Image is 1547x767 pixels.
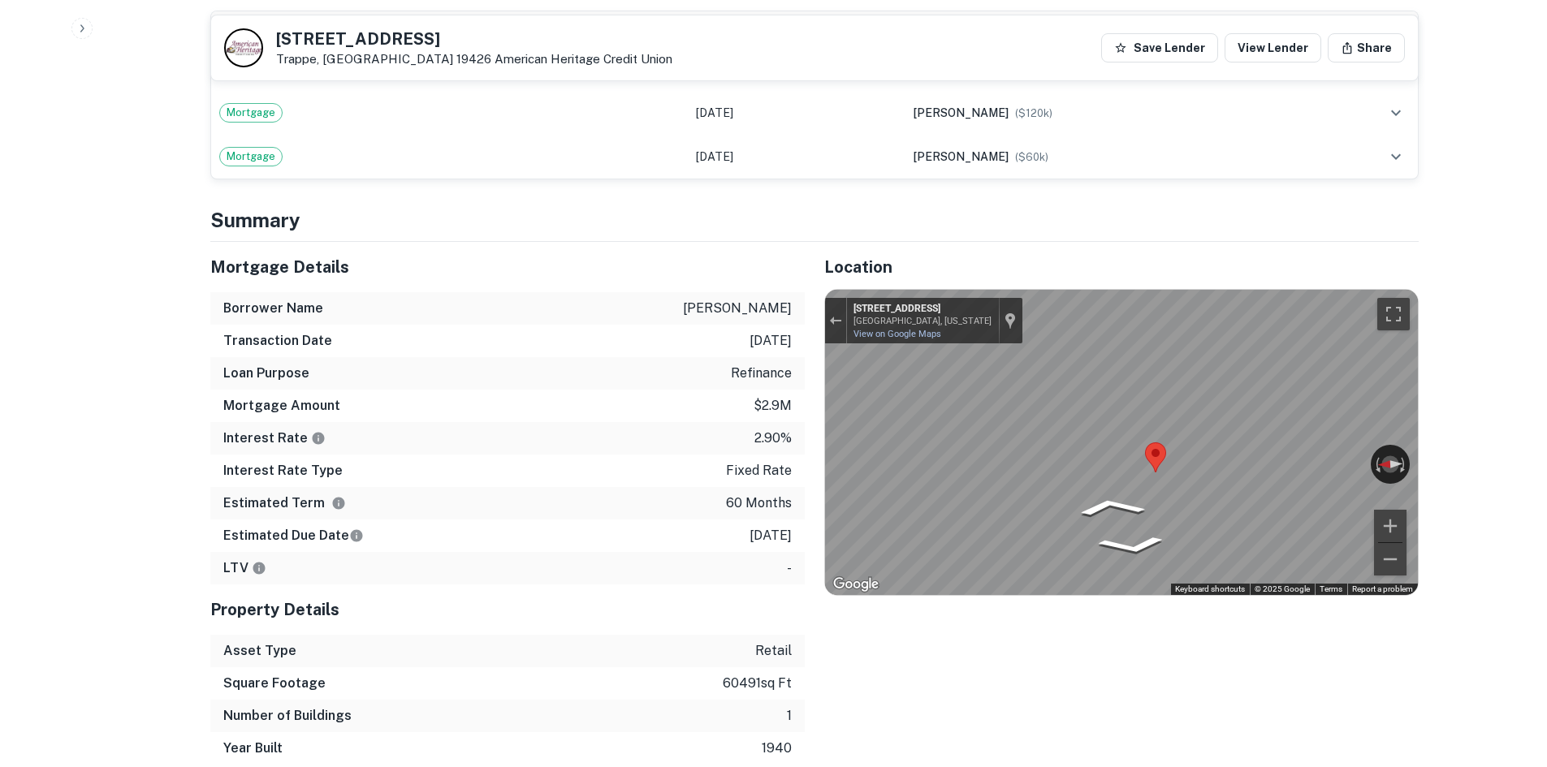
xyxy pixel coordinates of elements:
button: expand row [1382,143,1410,170]
button: Share [1328,33,1405,62]
h6: Interest Rate [223,429,326,448]
button: Rotate counterclockwise [1371,445,1382,484]
p: retail [755,641,792,661]
span: ($ 60k ) [1015,151,1048,163]
p: 60 months [726,493,792,513]
h6: Year Built [223,739,283,758]
p: fixed rate [726,461,792,480]
h6: Transaction Date [223,331,332,351]
td: [DATE] [688,91,905,135]
a: Show location on map [1005,312,1016,330]
span: © 2025 Google [1255,584,1310,593]
svg: Term is based on a standard schedule for this type of loan. [331,496,346,511]
h6: Borrower Name [223,299,323,318]
h6: Loan Purpose [223,364,309,383]
p: [PERSON_NAME] [683,299,792,318]
th: Type [211,11,689,47]
a: Open this area in Google Maps (opens a new window) [829,574,883,595]
a: View Lender [1225,33,1321,62]
p: - [787,558,792,578]
h5: Location [824,255,1419,279]
h4: Summary [210,205,1419,235]
button: expand row [1382,99,1410,127]
span: [PERSON_NAME] [913,106,1009,119]
p: Trappe, [GEOGRAPHIC_DATA] 19426 [276,52,672,67]
span: [PERSON_NAME] [913,150,1009,163]
button: Exit the Street View [825,310,846,332]
h6: Number of Buildings [223,706,352,726]
th: Record Date [688,11,905,47]
h5: [STREET_ADDRESS] [276,31,672,47]
h6: Asset Type [223,641,296,661]
path: Go East, W Third Ave [1057,493,1165,521]
svg: The interest rates displayed on the website are for informational purposes only and may be report... [311,431,326,446]
h6: Interest Rate Type [223,461,343,480]
th: Summary [905,11,1306,47]
button: Keyboard shortcuts [1175,584,1245,595]
p: 2.90% [754,429,792,448]
div: Map [825,290,1418,595]
button: Zoom out [1374,543,1407,575]
button: Zoom in [1374,510,1407,542]
img: Google [829,574,883,595]
p: 1 [787,706,792,726]
div: [GEOGRAPHIC_DATA], [US_STATE] [853,316,992,326]
p: [DATE] [750,526,792,545]
p: $2.9m [754,396,792,416]
span: ($ 120k ) [1015,107,1052,119]
svg: Estimate is based on a standard schedule for this type of loan. [349,528,364,543]
h5: Property Details [210,597,805,622]
button: Rotate clockwise [1398,445,1410,484]
p: 60491 sq ft [723,674,792,693]
div: [STREET_ADDRESS] [853,303,992,316]
h6: Square Footage [223,674,326,693]
h6: LTV [223,558,266,578]
p: refinance [731,364,792,383]
button: Save Lender [1101,33,1218,62]
iframe: Chat Widget [1466,637,1547,715]
path: Go West, W Third Ave [1078,531,1186,559]
button: Reset the view [1370,455,1410,473]
h6: Estimated Term [223,493,346,513]
svg: LTVs displayed on the website are for informational purposes only and may be reported incorrectly... [252,561,266,575]
div: Street View [825,290,1418,595]
p: 1940 [762,739,792,758]
a: American Heritage Credit Union [495,52,672,66]
a: Report a problem [1352,584,1413,593]
a: Terms (opens in new tab) [1320,584,1342,593]
button: Toggle fullscreen view [1377,298,1410,330]
h6: Mortgage Amount [223,396,340,416]
span: Mortgage [220,105,282,121]
h6: Estimated Due Date [223,526,364,545]
h5: Mortgage Details [210,255,805,279]
a: View on Google Maps [853,329,941,339]
span: Mortgage [220,149,282,165]
td: [DATE] [688,135,905,179]
p: [DATE] [750,331,792,351]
